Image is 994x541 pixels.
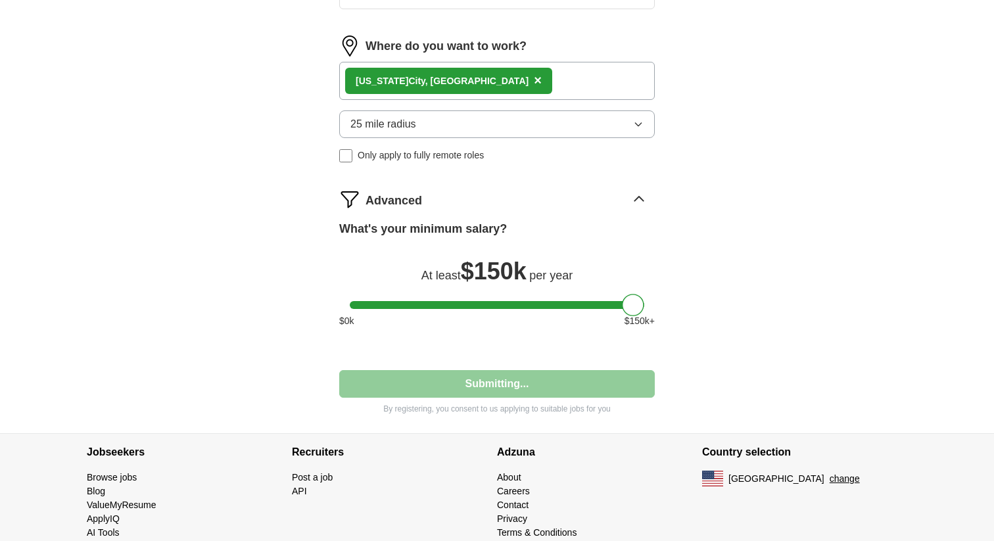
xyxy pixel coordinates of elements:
a: Terms & Conditions [497,527,577,538]
label: Where do you want to work? [366,37,527,55]
a: About [497,472,521,482]
div: City, [GEOGRAPHIC_DATA] [356,74,529,88]
span: per year [529,269,573,282]
span: $ 0 k [339,314,354,328]
img: location.png [339,35,360,57]
span: At least [421,269,461,282]
span: Advanced [366,192,422,210]
a: Post a job [292,472,333,482]
p: By registering, you consent to us applying to suitable jobs for you [339,403,655,415]
a: Contact [497,500,529,510]
a: Blog [87,486,105,496]
strong: [US_STATE] [356,76,408,86]
img: US flag [702,471,723,486]
a: API [292,486,307,496]
a: Browse jobs [87,472,137,482]
span: × [534,73,542,87]
span: $ 150k [461,258,527,285]
a: Privacy [497,513,527,524]
a: ValueMyResume [87,500,156,510]
img: filter [339,189,360,210]
span: $ 150 k+ [625,314,655,328]
a: Careers [497,486,530,496]
span: 25 mile radius [350,116,416,132]
label: What's your minimum salary? [339,220,507,238]
span: [GEOGRAPHIC_DATA] [728,472,824,486]
button: 25 mile radius [339,110,655,138]
button: × [534,71,542,91]
button: change [830,472,860,486]
h4: Country selection [702,434,907,471]
a: AI Tools [87,527,120,538]
input: Only apply to fully remote roles [339,149,352,162]
span: Only apply to fully remote roles [358,149,484,162]
button: Submitting... [339,370,655,398]
a: ApplyIQ [87,513,120,524]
